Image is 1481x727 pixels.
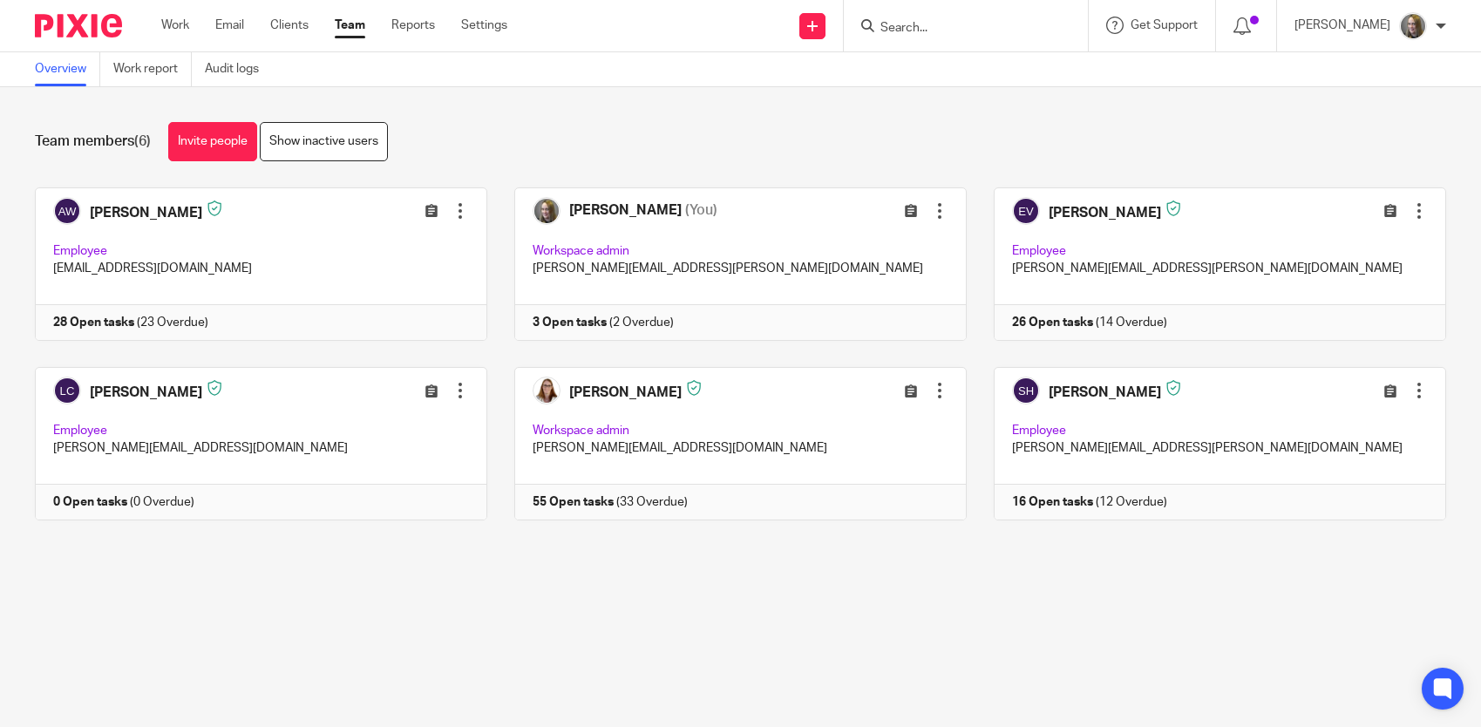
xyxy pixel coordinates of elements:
[161,17,189,34] a: Work
[113,52,192,86] a: Work report
[1131,19,1198,31] span: Get Support
[461,17,507,34] a: Settings
[168,122,257,161] a: Invite people
[1294,17,1390,34] p: [PERSON_NAME]
[35,132,151,151] h1: Team members
[205,52,272,86] a: Audit logs
[134,134,151,148] span: (6)
[335,17,365,34] a: Team
[215,17,244,34] a: Email
[270,17,309,34] a: Clients
[260,122,388,161] a: Show inactive users
[1399,12,1427,40] img: Emma%201.jpg
[35,52,100,86] a: Overview
[879,21,1036,37] input: Search
[35,14,122,37] img: Pixie
[391,17,435,34] a: Reports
